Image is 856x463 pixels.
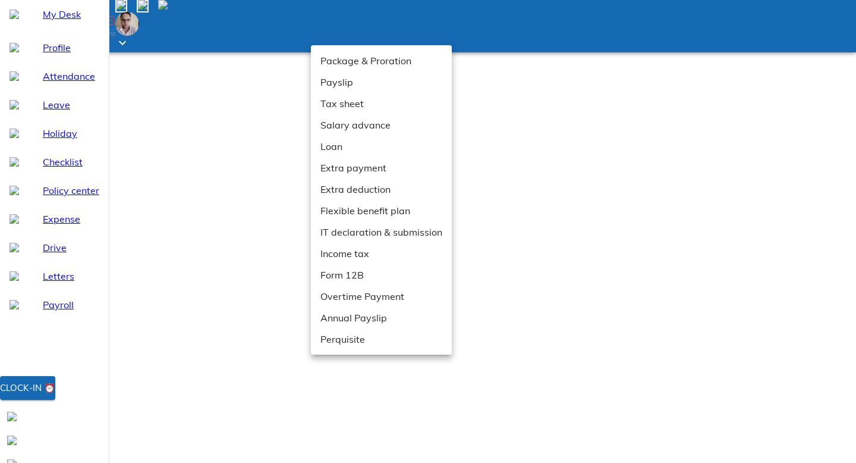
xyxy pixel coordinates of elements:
li: Overtime Payment [311,286,452,307]
li: Flexible benefit plan [311,200,452,221]
li: IT declaration & submission [311,221,452,243]
li: Tax sheet [311,93,452,114]
li: Annual Payslip [311,307,452,329]
li: Extra payment [311,157,452,179]
li: Loan [311,136,452,157]
li: Salary advance [311,114,452,136]
li: Package & Proration [311,50,452,71]
li: Income tax [311,243,452,264]
li: Extra deduction [311,179,452,200]
li: Payslip [311,71,452,93]
li: Perquisite [311,329,452,350]
li: Form 12B [311,264,452,286]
